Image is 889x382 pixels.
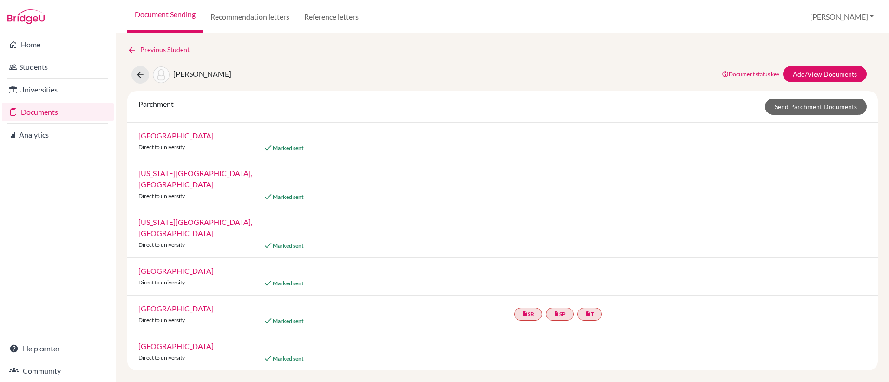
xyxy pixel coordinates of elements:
span: Marked sent [273,280,304,287]
a: [US_STATE][GEOGRAPHIC_DATA], [GEOGRAPHIC_DATA] [138,169,252,189]
span: Direct to university [138,241,185,248]
span: Marked sent [273,355,304,362]
a: Analytics [2,125,114,144]
a: Add/View Documents [783,66,867,82]
a: insert_drive_fileSP [546,308,574,321]
span: Direct to university [138,316,185,323]
i: insert_drive_file [522,311,528,316]
i: insert_drive_file [585,311,591,316]
span: Direct to university [138,354,185,361]
a: Students [2,58,114,76]
a: Documents [2,103,114,121]
i: insert_drive_file [554,311,559,316]
a: Send Parchment Documents [765,99,867,115]
a: Universities [2,80,114,99]
span: Direct to university [138,192,185,199]
a: Document status key [722,71,779,78]
a: Help center [2,339,114,358]
a: insert_drive_fileT [577,308,602,321]
span: Direct to university [138,144,185,151]
a: [GEOGRAPHIC_DATA] [138,304,214,313]
img: Bridge-U [7,9,45,24]
span: Direct to university [138,279,185,286]
span: [PERSON_NAME] [173,69,231,78]
a: Home [2,35,114,54]
span: Marked sent [273,193,304,200]
a: [GEOGRAPHIC_DATA] [138,266,214,275]
a: [GEOGRAPHIC_DATA] [138,342,214,350]
a: [GEOGRAPHIC_DATA] [138,131,214,140]
a: insert_drive_fileSR [514,308,542,321]
span: Marked sent [273,242,304,249]
a: Community [2,362,114,380]
a: [US_STATE][GEOGRAPHIC_DATA], [GEOGRAPHIC_DATA] [138,217,252,237]
span: Marked sent [273,145,304,151]
a: Previous Student [127,45,197,55]
span: Parchment [138,99,174,108]
span: Marked sent [273,317,304,324]
button: [PERSON_NAME] [806,8,878,26]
